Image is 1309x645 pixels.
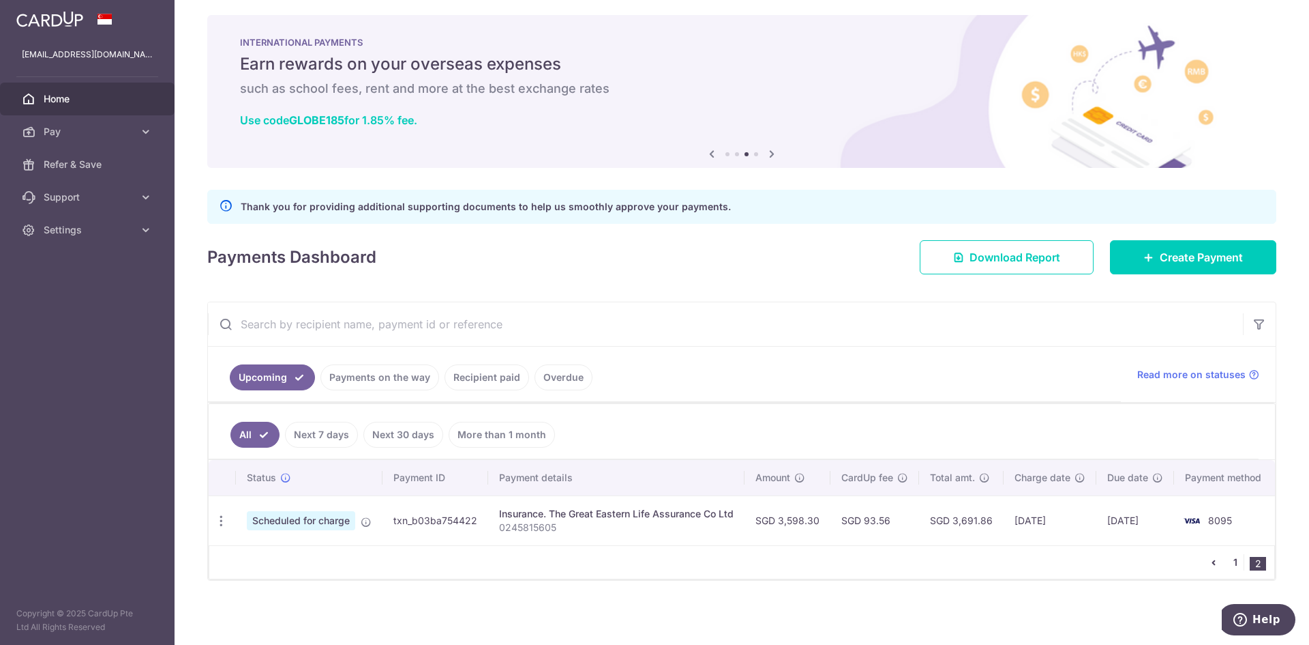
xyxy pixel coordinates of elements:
[240,37,1244,48] p: INTERNATIONAL PAYMENTS
[841,471,893,485] span: CardUp fee
[285,422,358,448] a: Next 7 days
[16,11,83,27] img: CardUp
[1014,471,1070,485] span: Charge date
[1174,460,1278,496] th: Payment method
[363,422,443,448] a: Next 30 days
[382,496,488,545] td: txn_b03ba754422
[230,422,280,448] a: All
[535,364,592,390] a: Overdue
[1004,496,1096,545] td: [DATE]
[240,81,1244,97] h6: such as school fees, rent and more at the best exchange rates
[1208,515,1232,526] span: 8095
[320,364,439,390] a: Payments on the way
[744,496,830,545] td: SGD 3,598.30
[930,471,975,485] span: Total amt.
[289,113,344,127] b: GLOBE185
[1178,513,1205,529] img: Bank Card
[208,302,1243,346] input: Search by recipient name, payment id or reference
[22,48,153,61] p: [EMAIL_ADDRESS][DOMAIN_NAME]
[499,521,734,534] p: 0245815605
[755,471,790,485] span: Amount
[830,496,919,545] td: SGD 93.56
[1137,368,1246,382] span: Read more on statuses
[241,199,731,215] p: Thank you for providing additional supporting documents to help us smoothly approve your payments.
[207,15,1276,168] img: International Payment Banner
[1227,554,1244,571] a: 1
[207,245,376,270] h4: Payments Dashboard
[44,223,134,237] span: Settings
[969,249,1060,266] span: Download Report
[1137,368,1259,382] a: Read more on statuses
[449,422,555,448] a: More than 1 month
[1096,496,1174,545] td: [DATE]
[1205,546,1274,579] nav: pager
[445,364,529,390] a: Recipient paid
[1250,557,1266,571] li: 2
[44,158,134,171] span: Refer & Save
[247,511,355,530] span: Scheduled for charge
[488,460,744,496] th: Payment details
[240,113,417,127] a: Use codeGLOBE185for 1.85% fee.
[1160,249,1243,266] span: Create Payment
[919,496,1004,545] td: SGD 3,691.86
[499,507,734,521] div: Insurance. The Great Eastern Life Assurance Co Ltd
[920,240,1094,274] a: Download Report
[44,125,134,139] span: Pay
[382,460,488,496] th: Payment ID
[44,92,134,106] span: Home
[44,190,134,204] span: Support
[1222,604,1295,638] iframe: Opens a widget where you can find more information
[230,364,315,390] a: Upcoming
[240,53,1244,75] h5: Earn rewards on your overseas expenses
[247,471,276,485] span: Status
[1110,240,1276,274] a: Create Payment
[1107,471,1148,485] span: Due date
